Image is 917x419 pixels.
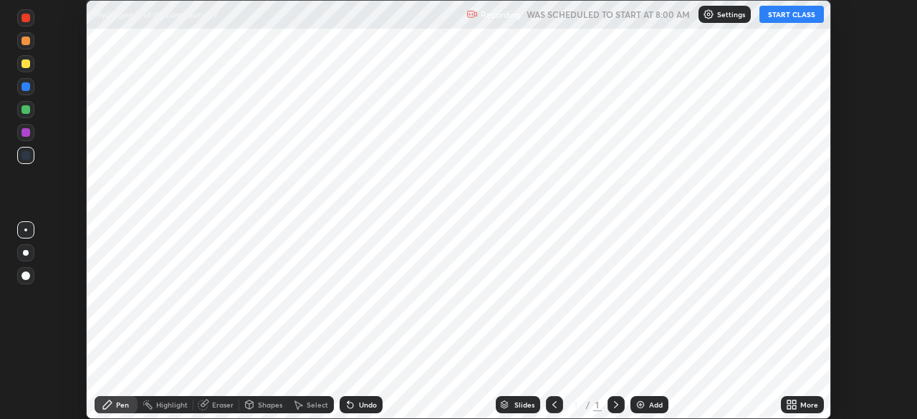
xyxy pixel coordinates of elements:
h5: WAS SCHEDULED TO START AT 8:00 AM [527,8,690,21]
div: Shapes [258,401,282,408]
div: Pen [116,401,129,408]
p: Settings [717,11,745,18]
div: Add [649,401,663,408]
img: add-slide-button [635,399,646,410]
div: / [586,400,590,409]
div: Eraser [212,401,234,408]
div: 1 [569,400,583,409]
div: Highlight [156,401,188,408]
div: Slides [514,401,534,408]
img: class-settings-icons [703,9,714,20]
div: Select [307,401,328,408]
img: recording.375f2c34.svg [466,9,478,20]
div: Undo [359,401,377,408]
p: Recording [481,9,521,20]
p: Hydrogen and it's compounds 7 [95,9,218,20]
button: START CLASS [759,6,824,23]
div: More [800,401,818,408]
div: 1 [593,398,602,411]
